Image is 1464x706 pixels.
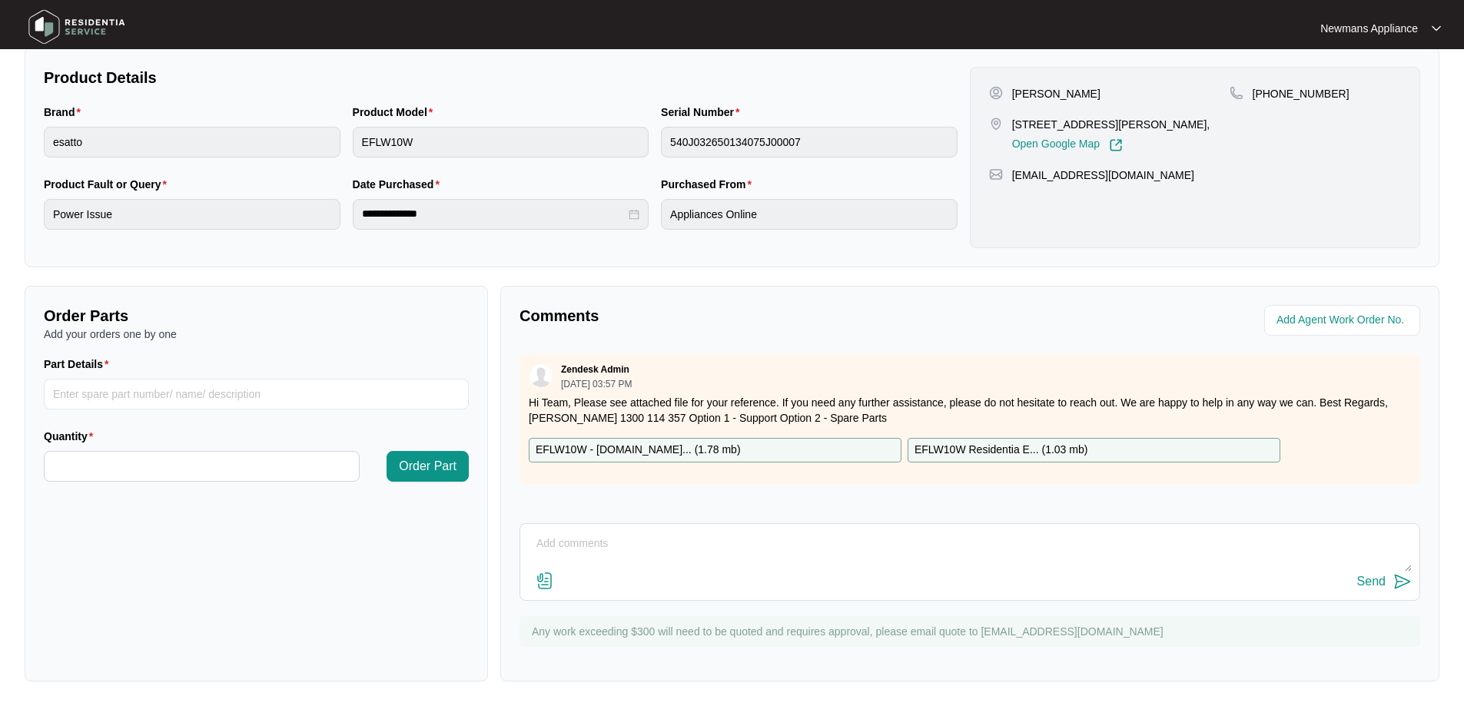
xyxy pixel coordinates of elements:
span: Decrease Value [342,466,359,481]
p: Zendesk Admin [561,363,629,376]
input: Product Fault or Query [44,199,340,230]
span: up [348,456,354,462]
label: Part Details [44,356,115,372]
label: Quantity [44,429,99,444]
span: Order Part [399,457,456,476]
img: dropdown arrow [1432,25,1441,32]
input: Part Details [44,379,469,409]
input: Purchased From [661,199,958,230]
p: [EMAIL_ADDRESS][DOMAIN_NAME] [1012,167,1194,183]
p: [STREET_ADDRESS][PERSON_NAME], [1012,117,1210,132]
img: map-pin [1230,86,1243,100]
p: Product Details [44,67,958,88]
span: Increase Value [342,452,359,466]
label: Purchased From [661,177,758,192]
img: Link-External [1109,138,1123,152]
p: [PHONE_NUMBER] [1253,86,1349,101]
img: map-pin [989,117,1003,131]
label: Date Purchased [353,177,446,192]
img: map-pin [989,167,1003,181]
button: Send [1357,572,1412,592]
input: Add Agent Work Order No. [1276,311,1411,330]
label: Brand [44,104,87,120]
p: Hi Team, Please see attached file for your reference. If you need any further assistance, please ... [529,395,1411,426]
p: Comments [520,305,959,326]
img: user-pin [989,86,1003,100]
span: down [348,471,354,476]
input: Date Purchased [362,206,626,222]
input: Product Model [353,127,649,157]
button: Order Part [387,451,469,482]
p: Add your orders one by one [44,326,469,342]
input: Brand [44,127,340,157]
label: Product Fault or Query [44,177,173,192]
p: EFLW10W Residentia E... ( 1.03 mb ) [915,442,1087,459]
input: Quantity [45,452,359,481]
p: [DATE] 03:57 PM [561,380,632,389]
label: Serial Number [661,104,745,120]
input: Serial Number [661,127,958,157]
p: [PERSON_NAME] [1012,86,1100,101]
div: Send [1357,575,1386,588]
img: send-icon.svg [1393,572,1412,591]
p: EFLW10W - [DOMAIN_NAME]... ( 1.78 mb ) [536,442,741,459]
p: Any work exceeding $300 will need to be quoted and requires approval, please email quote to [EMAI... [532,624,1413,639]
label: Product Model [353,104,440,120]
img: user.svg [529,364,553,387]
p: Newmans Appliance [1320,21,1418,36]
a: Open Google Map [1012,138,1123,152]
p: Order Parts [44,305,469,326]
img: file-attachment-doc.svg [536,572,554,590]
img: residentia service logo [23,4,131,50]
